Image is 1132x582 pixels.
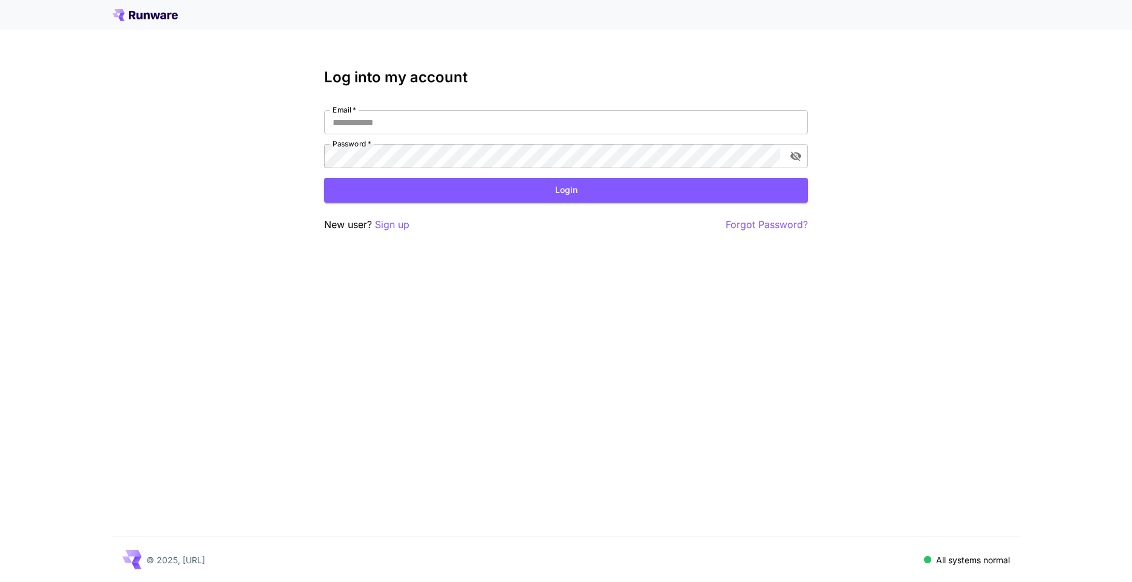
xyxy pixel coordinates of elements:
[375,217,409,232] button: Sign up
[324,178,808,203] button: Login
[785,145,807,167] button: toggle password visibility
[936,554,1010,566] p: All systems normal
[324,69,808,86] h3: Log into my account
[146,554,205,566] p: © 2025, [URL]
[324,217,409,232] p: New user?
[726,217,808,232] button: Forgot Password?
[333,105,356,115] label: Email
[333,139,371,149] label: Password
